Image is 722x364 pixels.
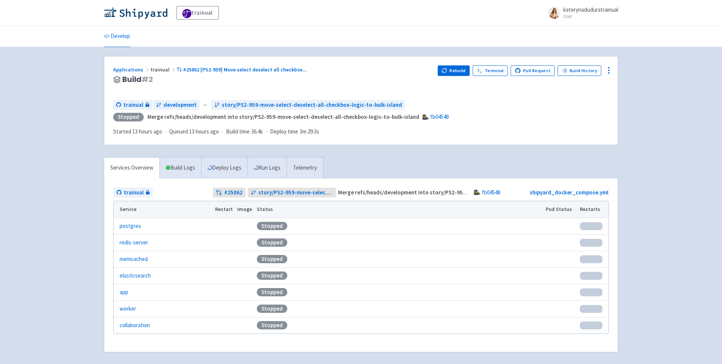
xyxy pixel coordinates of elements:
th: Status [255,201,543,218]
a: Services Overview [104,158,159,178]
a: Terminal [473,65,508,76]
div: Stopped [257,222,287,230]
button: Rebuild [438,65,470,76]
span: ← [203,101,208,109]
span: Started [113,128,162,135]
span: trainual [123,101,143,109]
a: trainual [176,6,219,20]
div: Stopped [257,288,287,296]
div: Stopped [257,255,287,263]
th: Service [114,201,212,218]
th: Pod Status [543,201,578,218]
span: development [164,101,197,109]
a: trainual [114,188,153,198]
span: Build [122,75,153,84]
a: fb04548 [482,189,500,196]
a: Telemetry [287,158,323,178]
span: trainual [150,66,177,73]
div: · · · [113,127,324,136]
strong: # 25862 [224,188,243,197]
th: Restarts [578,201,608,218]
a: katerynaduduratrainual User [544,7,618,19]
span: 36.4s [251,127,263,136]
a: app [120,288,128,297]
span: 3m 29.3s [300,127,319,136]
a: story/PS2-959-move-select-deselect-all-checkbox-logic-to-bulk-island [248,188,336,198]
time: 13 hours ago [132,128,162,135]
a: Develop [104,26,130,47]
span: Queued [169,128,219,135]
span: Build time [226,127,250,136]
a: trainual [113,100,152,110]
a: elasticsearch [120,271,151,280]
span: Deploy time [270,127,298,136]
a: #25862 [PS2-959] Move select deselect all checkbox... [177,66,308,73]
a: worker [120,305,136,313]
a: Build Logs [160,158,201,178]
a: postgres [120,222,141,231]
small: User [563,14,618,19]
strong: Merge refs/heads/development into story/PS2-959-move-select-deselect-all-checkbox-logic-to-bulk-i... [147,113,419,120]
time: 13 hours ago [189,128,219,135]
a: Run Logs [247,158,287,178]
span: story/PS2-959-move-select-deselect-all-checkbox-logic-to-bulk-island [222,101,402,109]
img: Shipyard logo [104,7,167,19]
th: Restart [212,201,235,218]
a: collaboration [120,321,150,330]
div: Stopped [257,238,287,247]
th: Image [235,201,255,218]
a: shipyard_docker_compose.yml [530,189,608,196]
span: trainual [124,188,144,197]
a: development [153,100,200,110]
a: memcached [120,255,148,264]
strong: Merge refs/heads/development into story/PS2-959-move-select-deselect-all-checkbox-logic-to-bulk-i... [338,189,610,196]
a: redis-server [120,238,148,247]
a: Deploy Logs [201,158,247,178]
div: Stopped [113,113,144,121]
span: story/PS2-959-move-select-deselect-all-checkbox-logic-to-bulk-island [258,188,333,197]
a: story/PS2-959-move-select-deselect-all-checkbox-logic-to-bulk-island [211,100,405,110]
span: # 2 [141,74,153,85]
span: #25862 [PS2-959] Move select deselect all checkbox ... [183,66,307,73]
a: Build History [558,65,601,76]
a: #25862 [213,188,246,198]
a: Applications [113,66,150,73]
span: katerynaduduratrainual [563,6,618,13]
a: fb04548 [430,113,449,120]
div: Stopped [257,321,287,329]
div: Stopped [257,271,287,280]
a: Pull Request [511,65,555,76]
div: Stopped [257,305,287,313]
